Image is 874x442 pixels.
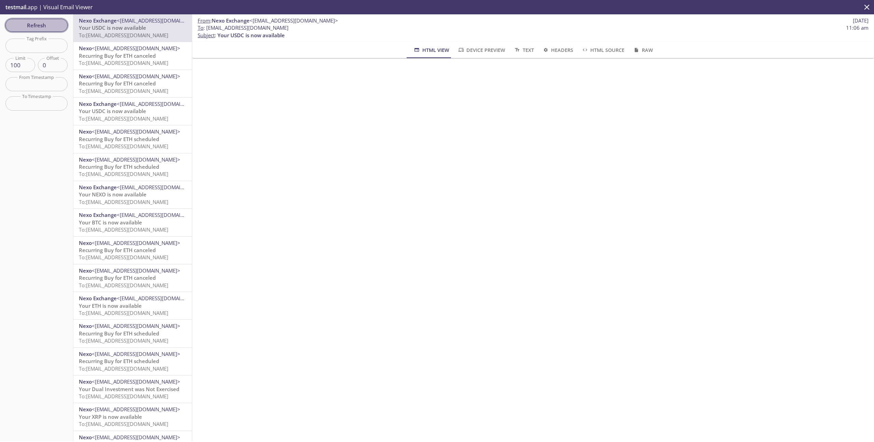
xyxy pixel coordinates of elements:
[79,128,92,135] span: Nexo
[413,46,449,54] span: HTML View
[73,403,192,430] div: Nexo<[EMAIL_ADDRESS][DOMAIN_NAME]>Your XRP is now availableTo:[EMAIL_ADDRESS][DOMAIN_NAME]
[79,358,159,364] span: Recurring Buy for ETH scheduled
[73,70,192,97] div: Nexo<[EMAIL_ADDRESS][DOMAIN_NAME]>Recurring Buy for ETH canceledTo:[EMAIL_ADDRESS][DOMAIN_NAME]
[117,211,205,218] span: <[EMAIL_ADDRESS][DOMAIN_NAME]>
[79,239,92,246] span: Nexo
[633,46,653,54] span: Raw
[853,17,869,24] span: [DATE]
[79,24,146,31] span: Your USDC is now available
[198,24,203,31] span: To
[79,322,92,329] span: Nexo
[5,19,68,32] button: Refresh
[79,73,92,80] span: Nexo
[117,184,205,191] span: <[EMAIL_ADDRESS][DOMAIN_NAME]>
[92,406,180,413] span: <[EMAIL_ADDRESS][DOMAIN_NAME]>
[117,295,205,302] span: <[EMAIL_ADDRESS][DOMAIN_NAME]>
[79,302,142,309] span: Your ETH is now available
[73,375,192,403] div: Nexo<[EMAIL_ADDRESS][DOMAIN_NAME]>Your Dual Investment was Not ExercisedTo:[EMAIL_ADDRESS][DOMAIN...
[79,198,168,205] span: To: [EMAIL_ADDRESS][DOMAIN_NAME]
[92,45,180,52] span: <[EMAIL_ADDRESS][DOMAIN_NAME]>
[92,350,180,357] span: <[EMAIL_ADDRESS][DOMAIN_NAME]>
[79,136,159,142] span: Recurring Buy for ETH scheduled
[117,100,205,107] span: <[EMAIL_ADDRESS][DOMAIN_NAME]>
[79,59,168,66] span: To: [EMAIL_ADDRESS][DOMAIN_NAME]
[5,3,26,11] span: testmail
[79,87,168,94] span: To: [EMAIL_ADDRESS][DOMAIN_NAME]
[79,365,168,372] span: To: [EMAIL_ADDRESS][DOMAIN_NAME]
[457,46,505,54] span: Device Preview
[79,330,159,337] span: Recurring Buy for ETH scheduled
[79,80,156,87] span: Recurring Buy for ETH canceled
[79,108,146,114] span: Your USDC is now available
[198,24,288,31] span: : [EMAIL_ADDRESS][DOMAIN_NAME]
[73,125,192,153] div: Nexo<[EMAIL_ADDRESS][DOMAIN_NAME]>Recurring Buy for ETH scheduledTo:[EMAIL_ADDRESS][DOMAIN_NAME]
[73,42,192,69] div: Nexo<[EMAIL_ADDRESS][DOMAIN_NAME]>Recurring Buy for ETH canceledTo:[EMAIL_ADDRESS][DOMAIN_NAME]
[73,264,192,292] div: Nexo<[EMAIL_ADDRESS][DOMAIN_NAME]>Recurring Buy for ETH canceledTo:[EMAIL_ADDRESS][DOMAIN_NAME]
[92,267,180,274] span: <[EMAIL_ADDRESS][DOMAIN_NAME]>
[73,153,192,181] div: Nexo<[EMAIL_ADDRESS][DOMAIN_NAME]>Recurring Buy for ETH scheduledTo:[EMAIL_ADDRESS][DOMAIN_NAME]
[79,420,168,427] span: To: [EMAIL_ADDRESS][DOMAIN_NAME]
[79,378,92,385] span: Nexo
[92,239,180,246] span: <[EMAIL_ADDRESS][DOMAIN_NAME]>
[117,17,205,24] span: <[EMAIL_ADDRESS][DOMAIN_NAME]>
[79,386,179,392] span: Your Dual Investment was Not Exercised
[79,413,142,420] span: Your XRP is now available
[92,156,180,163] span: <[EMAIL_ADDRESS][DOMAIN_NAME]>
[73,292,192,319] div: Nexo Exchange<[EMAIL_ADDRESS][DOMAIN_NAME]>Your ETH is now availableTo:[EMAIL_ADDRESS][DOMAIN_NAME]
[92,128,180,135] span: <[EMAIL_ADDRESS][DOMAIN_NAME]>
[217,32,285,39] span: Your USDC is now available
[581,46,624,54] span: HTML Source
[92,378,180,385] span: <[EMAIL_ADDRESS][DOMAIN_NAME]>
[79,170,168,177] span: To: [EMAIL_ADDRESS][DOMAIN_NAME]
[79,52,156,59] span: Recurring Buy for ETH canceled
[79,254,168,261] span: To: [EMAIL_ADDRESS][DOMAIN_NAME]
[92,322,180,329] span: <[EMAIL_ADDRESS][DOMAIN_NAME]>
[73,98,192,125] div: Nexo Exchange<[EMAIL_ADDRESS][DOMAIN_NAME]>Your USDC is now availableTo:[EMAIL_ADDRESS][DOMAIN_NAME]
[542,46,573,54] span: Headers
[198,17,210,24] span: From
[79,184,117,191] span: Nexo Exchange
[513,46,534,54] span: Text
[846,24,869,31] span: 11:06 am
[79,211,117,218] span: Nexo Exchange
[73,348,192,375] div: Nexo<[EMAIL_ADDRESS][DOMAIN_NAME]>Recurring Buy for ETH scheduledTo:[EMAIL_ADDRESS][DOMAIN_NAME]
[79,406,92,413] span: Nexo
[79,274,156,281] span: Recurring Buy for ETH canceled
[73,320,192,347] div: Nexo<[EMAIL_ADDRESS][DOMAIN_NAME]>Recurring Buy for ETH scheduledTo:[EMAIL_ADDRESS][DOMAIN_NAME]
[79,393,168,400] span: To: [EMAIL_ADDRESS][DOMAIN_NAME]
[73,14,192,42] div: Nexo Exchange<[EMAIL_ADDRESS][DOMAIN_NAME]>Your USDC is now availableTo:[EMAIL_ADDRESS][DOMAIN_NAME]
[79,295,117,302] span: Nexo Exchange
[198,24,869,39] p: :
[79,350,92,357] span: Nexo
[79,100,117,107] span: Nexo Exchange
[73,181,192,208] div: Nexo Exchange<[EMAIL_ADDRESS][DOMAIN_NAME]>Your NEXO is now availableTo:[EMAIL_ADDRESS][DOMAIN_NAME]
[79,143,168,150] span: To: [EMAIL_ADDRESS][DOMAIN_NAME]
[79,115,168,122] span: To: [EMAIL_ADDRESS][DOMAIN_NAME]
[79,309,168,316] span: To: [EMAIL_ADDRESS][DOMAIN_NAME]
[250,17,338,24] span: <[EMAIL_ADDRESS][DOMAIN_NAME]>
[198,17,338,24] span: :
[79,434,92,441] span: Nexo
[79,17,117,24] span: Nexo Exchange
[79,156,92,163] span: Nexo
[79,226,168,233] span: To: [EMAIL_ADDRESS][DOMAIN_NAME]
[79,32,168,39] span: To: [EMAIL_ADDRESS][DOMAIN_NAME]
[11,21,62,30] span: Refresh
[73,237,192,264] div: Nexo<[EMAIL_ADDRESS][DOMAIN_NAME]>Recurring Buy for ETH canceledTo:[EMAIL_ADDRESS][DOMAIN_NAME]
[79,267,92,274] span: Nexo
[79,219,142,226] span: Your BTC is now available
[212,17,250,24] span: Nexo Exchange
[198,32,215,39] span: Subject
[79,337,168,344] span: To: [EMAIL_ADDRESS][DOMAIN_NAME]
[92,434,180,441] span: <[EMAIL_ADDRESS][DOMAIN_NAME]>
[79,191,146,198] span: Your NEXO is now available
[73,209,192,236] div: Nexo Exchange<[EMAIL_ADDRESS][DOMAIN_NAME]>Your BTC is now availableTo:[EMAIL_ADDRESS][DOMAIN_NAME]
[79,282,168,289] span: To: [EMAIL_ADDRESS][DOMAIN_NAME]
[79,247,156,253] span: Recurring Buy for ETH canceled
[79,45,92,52] span: Nexo
[92,73,180,80] span: <[EMAIL_ADDRESS][DOMAIN_NAME]>
[79,163,159,170] span: Recurring Buy for ETH scheduled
